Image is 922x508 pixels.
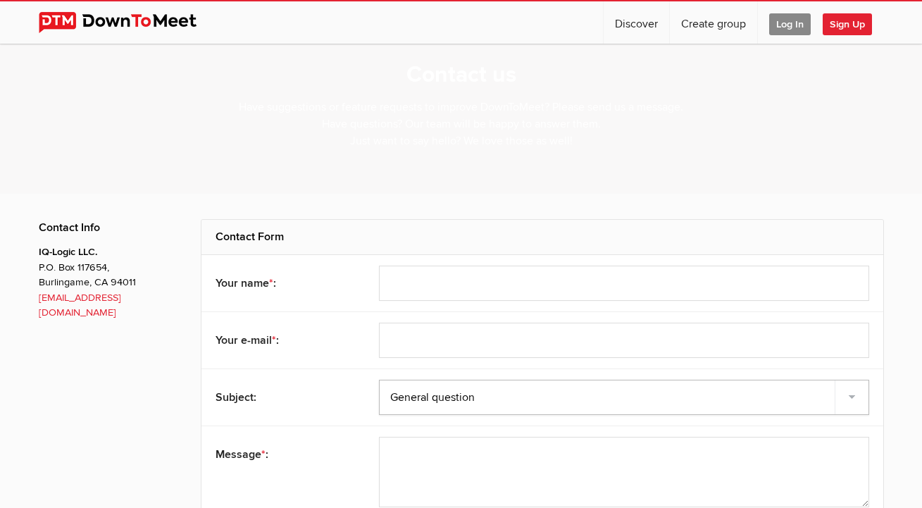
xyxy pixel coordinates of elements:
div: Your name : [216,266,347,301]
div: Subject: [216,380,347,415]
div: Contact Info [39,219,180,236]
h2: Contact Form [216,220,869,254]
div: Message : [216,437,347,472]
b: IQ-Logic LLC. [39,246,98,258]
span: Sign Up [823,13,872,35]
span: Log In [769,13,811,35]
a: Create group [670,1,757,44]
a: Discover [604,1,669,44]
p: Have suggestions or feature requests to improve DownToMeet? Please send us a message. Have questi... [239,99,683,158]
a: [EMAIL_ADDRESS][DOMAIN_NAME] [39,292,121,319]
h1: Contact us [406,61,516,90]
a: Sign Up [823,1,883,44]
p: P.O. Box 117654, Burlingame, CA 94011 [39,244,180,321]
a: Log In [758,1,822,44]
div: Your e-mail : [216,323,347,358]
img: DownToMeet [39,12,218,33]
